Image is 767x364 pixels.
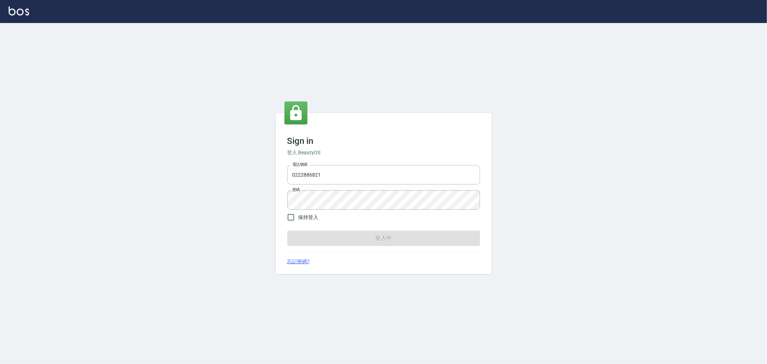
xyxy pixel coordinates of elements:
span: 保持登入 [298,214,319,221]
h6: 登入 BeautyOS [287,149,480,156]
img: Logo [9,6,29,15]
h3: Sign in [287,136,480,146]
a: 忘記密碼? [287,258,310,265]
label: 電話號碼 [292,162,307,167]
label: 密碼 [292,187,300,192]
